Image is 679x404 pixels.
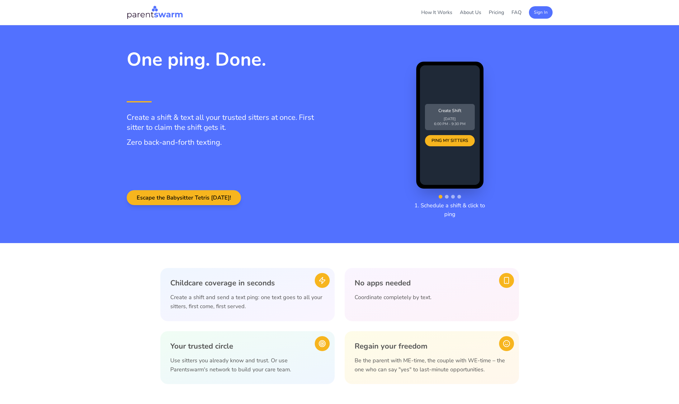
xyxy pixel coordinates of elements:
p: 6:00 PM - 9:30 PM [429,121,471,126]
p: 1. Schedule a shift & click to ping [410,201,490,218]
a: Escape the Babysitter Tetris [DATE]! [127,195,241,201]
a: Pricing [489,9,504,16]
p: Be the parent with ME-time, the couple with WE-time – the one who can say "yes" to last-minute op... [355,356,509,374]
p: Create a shift and send a text ping: one text goes to all your sitters, first come, first served. [170,293,325,311]
h3: Childcare coverage in seconds [170,278,325,288]
h3: No apps needed [355,278,509,288]
h3: Regain your freedom [355,341,509,351]
button: Escape the Babysitter Tetris [DATE]! [127,190,241,205]
a: How It Works [421,9,452,16]
a: FAQ [512,9,521,16]
a: Sign In [529,9,553,16]
p: Create Shift [429,108,471,114]
p: Use sitters you already know and trust. Or use Parentswarm's network to build your care team. [170,356,325,374]
div: PING MY SITTERS [425,135,475,146]
p: Coordinate completely by text. [355,293,509,302]
button: Sign In [529,6,553,19]
h3: Your trusted circle [170,341,325,351]
img: Parentswarm Logo [127,5,183,20]
a: About Us [460,9,481,16]
p: [DATE] [429,116,471,121]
